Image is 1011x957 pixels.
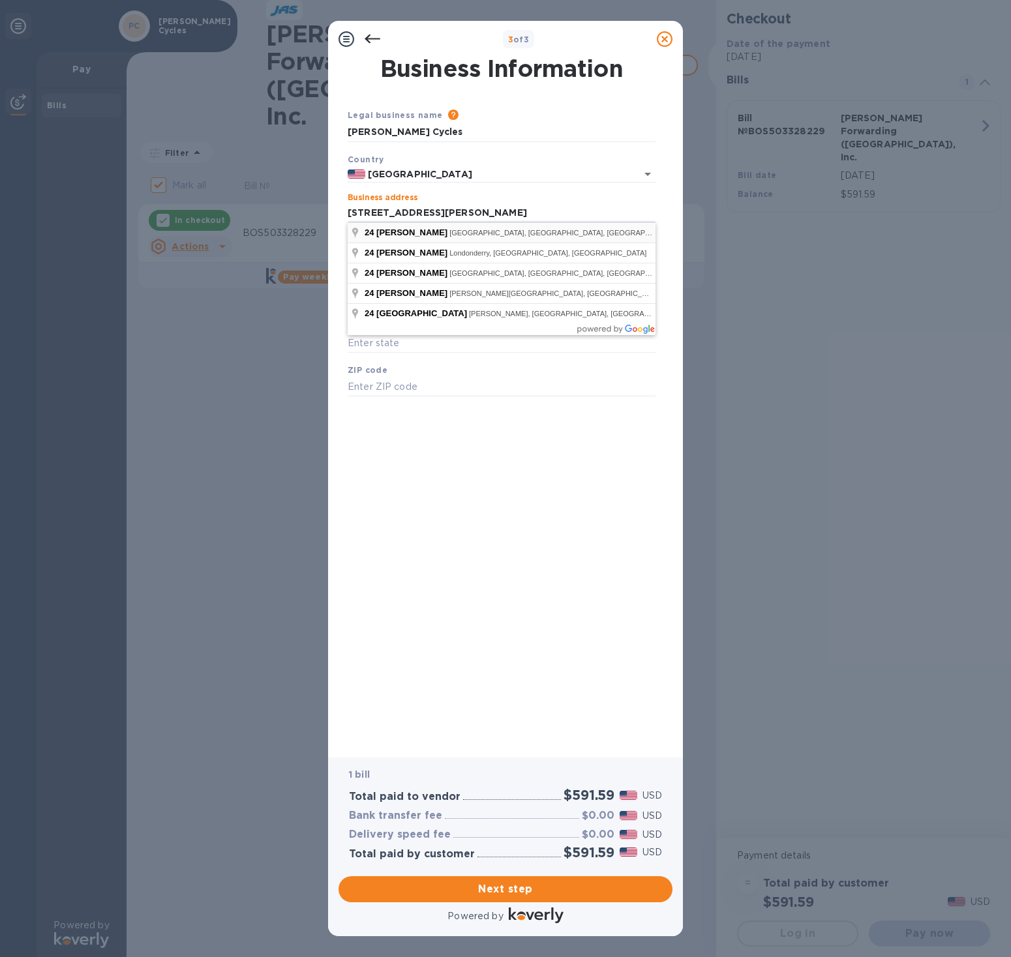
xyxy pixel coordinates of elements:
[348,110,443,120] b: Legal business name
[642,828,662,842] p: USD
[365,166,619,183] input: Select country
[376,288,447,298] span: [PERSON_NAME]
[620,847,637,857] img: USD
[642,846,662,859] p: USD
[349,810,442,822] h3: Bank transfer fee
[620,791,637,800] img: USD
[447,909,503,923] p: Powered by
[642,789,662,802] p: USD
[339,876,672,902] button: Next step
[348,123,656,142] input: Enter legal business name
[365,248,374,258] span: 24
[449,249,646,257] span: Londonderry, [GEOGRAPHIC_DATA], [GEOGRAPHIC_DATA]
[349,791,460,803] h3: Total paid to vendor
[508,35,513,44] span: 3
[365,308,374,318] span: 24
[349,769,370,780] b: 1 bill
[449,229,682,237] span: [GEOGRAPHIC_DATA], [GEOGRAPHIC_DATA], [GEOGRAPHIC_DATA]
[376,248,447,258] span: [PERSON_NAME]
[509,907,564,923] img: Logo
[348,155,384,164] b: Country
[349,848,475,861] h3: Total paid by customer
[365,228,374,237] span: 24
[349,881,662,897] span: Next step
[345,55,658,82] h1: Business Information
[365,288,374,298] span: 24
[349,829,451,841] h3: Delivery speed fee
[508,35,530,44] b: of 3
[642,809,662,823] p: USD
[564,787,614,803] h2: $591.59
[449,289,740,297] span: [PERSON_NAME][GEOGRAPHIC_DATA], [GEOGRAPHIC_DATA], [GEOGRAPHIC_DATA]
[348,365,387,375] b: ZIP code
[639,165,657,183] button: Open
[348,334,656,353] input: Enter state
[348,377,656,396] input: Enter ZIP code
[620,830,637,839] img: USD
[376,268,447,278] span: [PERSON_NAME]
[376,228,447,237] span: [PERSON_NAME]
[620,811,637,820] img: USD
[365,268,374,278] span: 24
[348,194,417,202] label: Business address
[564,844,614,861] h2: $591.59
[348,169,365,179] img: US
[449,269,682,277] span: [GEOGRAPHIC_DATA], [GEOGRAPHIC_DATA], [GEOGRAPHIC_DATA]
[582,829,614,841] h3: $0.00
[582,810,614,822] h3: $0.00
[469,310,686,317] span: [PERSON_NAME], [GEOGRAPHIC_DATA], [GEOGRAPHIC_DATA]
[376,308,467,318] span: [GEOGRAPHIC_DATA]
[348,203,656,223] input: Enter address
